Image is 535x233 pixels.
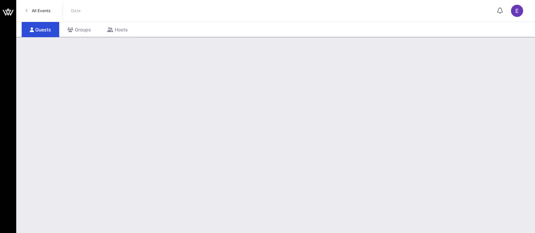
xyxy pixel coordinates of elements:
span: All Events [32,8,50,13]
div: Groups [59,22,99,37]
a: All Events [22,5,54,16]
span: E [515,7,519,14]
div: Hosts [99,22,136,37]
p: Date [71,7,81,14]
div: Guests [22,22,59,37]
div: E [511,5,523,17]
